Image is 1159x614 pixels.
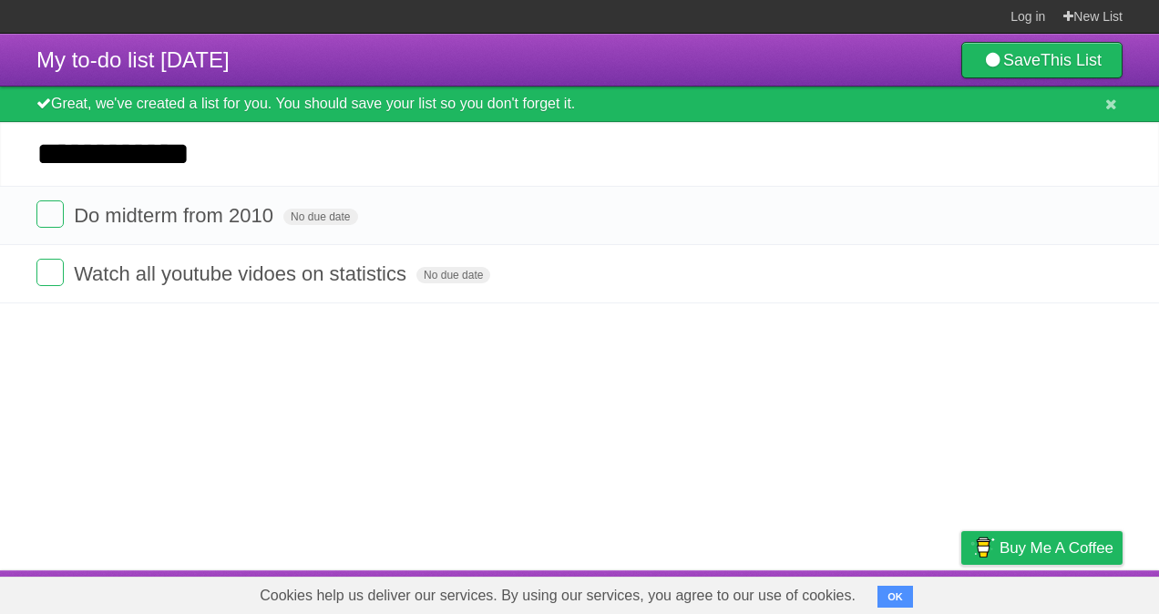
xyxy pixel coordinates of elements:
[283,209,357,225] span: No due date
[970,532,995,563] img: Buy me a coffee
[876,575,916,609] a: Terms
[74,262,411,285] span: Watch all youtube vidoes on statistics
[961,531,1123,565] a: Buy me a coffee
[36,47,230,72] span: My to-do list [DATE]
[36,259,64,286] label: Done
[241,578,874,614] span: Cookies help us deliver our services. By using our services, you agree to our use of cookies.
[74,204,278,227] span: Do midterm from 2010
[938,575,985,609] a: Privacy
[961,42,1123,78] a: SaveThis List
[1008,575,1123,609] a: Suggest a feature
[1041,51,1102,69] b: This List
[1000,532,1113,564] span: Buy me a coffee
[779,575,853,609] a: Developers
[36,200,64,228] label: Done
[877,586,913,608] button: OK
[719,575,757,609] a: About
[416,267,490,283] span: No due date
